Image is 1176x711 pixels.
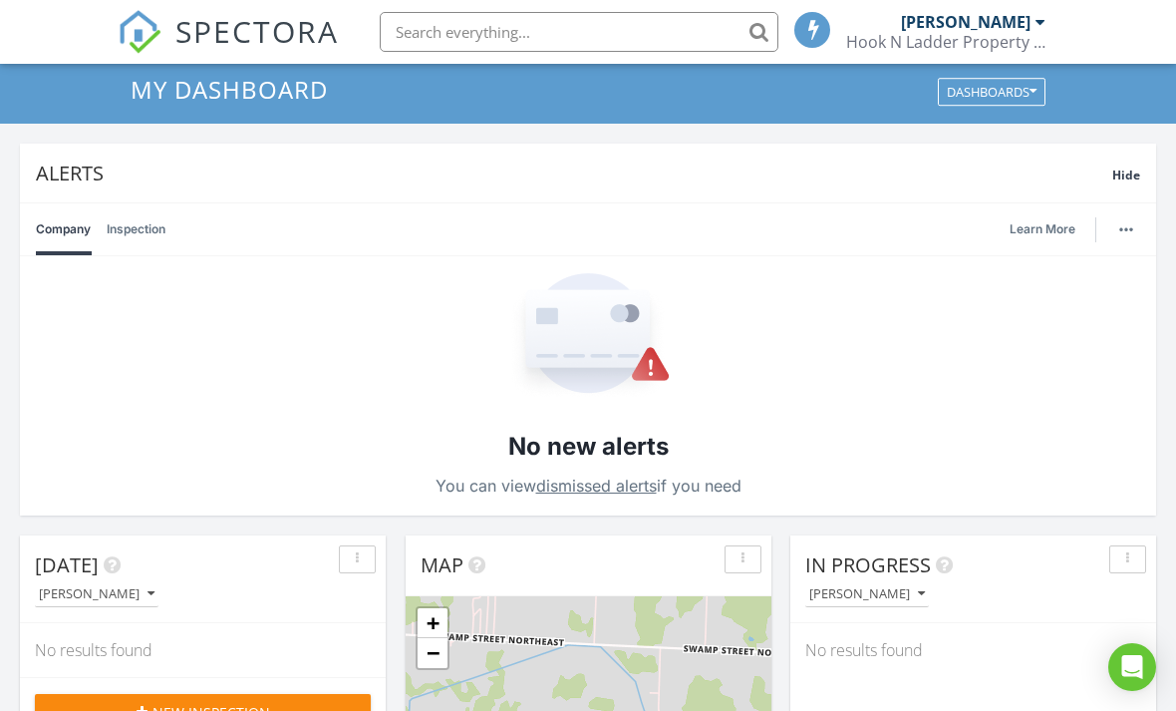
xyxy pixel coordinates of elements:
[39,587,154,601] div: [PERSON_NAME]
[846,32,1045,52] div: Hook N Ladder Property Inspections
[536,476,657,496] a: dismissed alerts
[35,551,99,578] span: [DATE]
[790,623,1156,677] div: No results found
[947,86,1036,100] div: Dashboards
[421,551,463,578] span: Map
[131,73,328,106] span: My Dashboard
[175,10,339,52] span: SPECTORA
[418,608,447,638] a: Zoom in
[805,581,929,608] button: [PERSON_NAME]
[508,430,669,464] h2: No new alerts
[809,587,925,601] div: [PERSON_NAME]
[118,10,161,54] img: The Best Home Inspection Software - Spectora
[20,623,386,677] div: No results found
[505,273,671,398] img: Empty State
[1010,219,1087,239] a: Learn More
[107,203,165,255] a: Inspection
[1112,167,1140,183] span: Hide
[1119,227,1133,231] img: ellipsis-632cfdd7c38ec3a7d453.svg
[938,79,1045,107] button: Dashboards
[418,638,447,668] a: Zoom out
[1108,643,1156,691] div: Open Intercom Messenger
[380,12,778,52] input: Search everything...
[36,203,91,255] a: Company
[436,472,741,500] p: You can view if you need
[901,12,1030,32] div: [PERSON_NAME]
[805,551,931,578] span: In Progress
[118,27,339,69] a: SPECTORA
[36,160,1112,186] div: Alerts
[35,581,158,608] button: [PERSON_NAME]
